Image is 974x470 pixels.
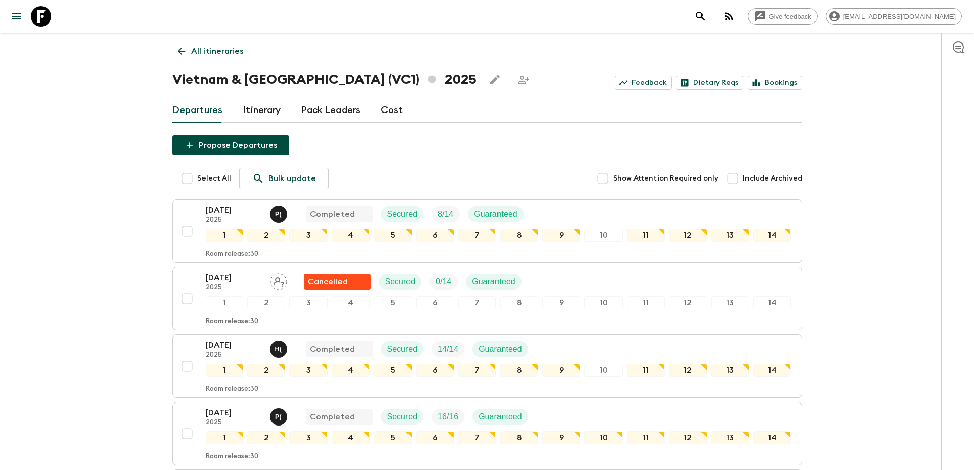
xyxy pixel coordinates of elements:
div: 9 [542,229,580,242]
div: 1 [206,364,243,377]
p: 0 / 14 [436,276,451,288]
a: Bulk update [239,168,329,189]
div: 3 [289,229,327,242]
div: 13 [711,431,749,444]
div: 11 [627,229,665,242]
p: Secured [387,208,418,220]
span: Phat (Hoang) Trong [270,209,289,217]
button: search adventures [690,6,711,27]
div: 2 [247,296,285,309]
div: 14 [753,364,791,377]
div: 10 [584,229,622,242]
button: [DATE]2025Hai (Le Mai) NhatCompletedSecuredTrip FillGuaranteed1234567891011121314Room release:30 [172,334,802,398]
div: 5 [374,296,412,309]
span: Include Archived [743,173,802,184]
p: Secured [387,343,418,355]
p: Completed [310,343,355,355]
p: Completed [310,411,355,423]
div: 4 [332,296,370,309]
a: Itinerary [243,98,281,123]
div: 6 [416,431,454,444]
p: Room release: 30 [206,385,258,393]
div: 14 [753,296,791,309]
a: Dietary Reqs [676,76,743,90]
div: 13 [711,364,749,377]
div: 13 [711,296,749,309]
div: 1 [206,431,243,444]
div: Trip Fill [429,274,458,290]
div: Trip Fill [432,341,464,357]
p: Secured [387,411,418,423]
div: 3 [289,296,327,309]
h1: Vietnam & [GEOGRAPHIC_DATA] (VC1) 2025 [172,70,477,90]
p: Cancelled [308,276,348,288]
div: 7 [458,296,496,309]
p: Room release: 30 [206,318,258,326]
div: 12 [669,431,707,444]
div: 12 [669,296,707,309]
p: Bulk update [268,172,316,185]
div: 2 [247,364,285,377]
div: 9 [542,296,580,309]
p: [DATE] [206,407,262,419]
div: 12 [669,229,707,242]
div: 13 [711,229,749,242]
div: 7 [458,364,496,377]
div: 2 [247,229,285,242]
button: [DATE]2025Assign pack leaderFlash Pack cancellationSecuredTrip FillGuaranteed1234567891011121314R... [172,267,802,330]
div: 8 [500,431,538,444]
span: Share this itinerary [513,70,534,90]
p: 14 / 14 [438,343,458,355]
div: Secured [381,409,424,425]
span: Assign pack leader [270,276,287,284]
span: Select All [197,173,231,184]
p: Guaranteed [472,276,515,288]
span: Hai (Le Mai) Nhat [270,344,289,352]
div: 14 [753,229,791,242]
a: Give feedback [748,8,818,25]
a: Departures [172,98,222,123]
p: Room release: 30 [206,250,258,258]
div: 5 [374,229,412,242]
div: Trip Fill [432,409,464,425]
p: Guaranteed [479,411,522,423]
div: 14 [753,431,791,444]
div: 9 [542,431,580,444]
div: 8 [500,229,538,242]
p: [DATE] [206,204,262,216]
a: Cost [381,98,403,123]
div: 8 [500,296,538,309]
p: All itineraries [191,45,243,57]
button: Propose Departures [172,135,289,155]
div: 4 [332,364,370,377]
div: 12 [669,364,707,377]
div: 1 [206,296,243,309]
p: Guaranteed [479,343,522,355]
div: [EMAIL_ADDRESS][DOMAIN_NAME] [826,8,962,25]
p: 8 / 14 [438,208,454,220]
p: Secured [385,276,416,288]
div: 10 [584,364,622,377]
div: 6 [416,364,454,377]
div: 5 [374,431,412,444]
span: Show Attention Required only [613,173,718,184]
p: Room release: 30 [206,453,258,461]
div: Secured [381,341,424,357]
span: Phat (Hoang) Trong [270,411,289,419]
div: 6 [416,229,454,242]
div: 10 [584,431,622,444]
div: 2 [247,431,285,444]
p: [DATE] [206,339,262,351]
p: 2025 [206,351,262,360]
p: Guaranteed [474,208,517,220]
a: Bookings [748,76,802,90]
div: 4 [332,229,370,242]
div: 3 [289,431,327,444]
p: 2025 [206,216,262,225]
div: 10 [584,296,622,309]
div: 7 [458,229,496,242]
a: Feedback [615,76,672,90]
div: 5 [374,364,412,377]
button: [DATE]2025Phat (Hoang) TrongCompletedSecuredTrip FillGuaranteed1234567891011121314Room release:30 [172,199,802,263]
div: 9 [542,364,580,377]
